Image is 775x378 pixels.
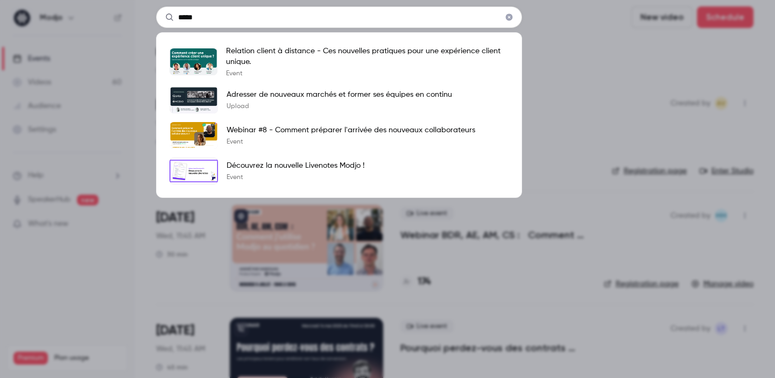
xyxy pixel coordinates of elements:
img: Adresser de nouveaux marchés et former ses équipes en continu [170,87,218,113]
p: Event [226,69,509,78]
p: Upload [227,102,452,111]
p: Webinar #8 - Comment préparer l'arrivée des nouveaux collaborateurs [227,125,475,135]
p: Relation client à distance - Ces nouvelles pratiques pour une expérience client unique. [226,46,509,67]
p: Découvrez la nouvelle Livenotes Modjo ! [227,160,364,171]
img: Webinar #8 - Comment préparer l'arrivée des nouveaux collaborateurs [170,122,218,149]
img: Relation client à distance - Ces nouvelles pratiques pour une expérience client unique. [170,48,217,75]
img: Découvrez la nouvelle Livenotes Modjo ! [170,158,218,184]
button: Clear [501,9,518,26]
p: Event [227,138,475,146]
p: Event [227,173,364,182]
p: Adresser de nouveaux marchés et former ses équipes en continu [227,89,452,100]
